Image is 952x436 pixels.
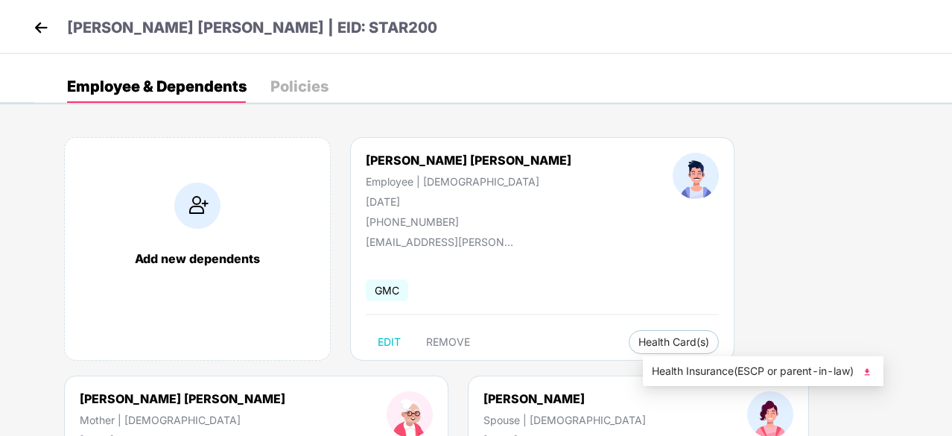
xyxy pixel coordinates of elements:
[366,279,408,301] span: GMC
[366,330,413,354] button: EDIT
[638,338,709,346] span: Health Card(s)
[80,391,285,406] div: [PERSON_NAME] [PERSON_NAME]
[80,414,285,426] div: Mother | [DEMOGRAPHIC_DATA]
[67,16,437,40] p: [PERSON_NAME] [PERSON_NAME] | EID: STAR200
[67,79,247,94] div: Employee & Dependents
[673,153,719,199] img: profileImage
[366,195,571,208] div: [DATE]
[629,330,719,354] button: Health Card(s)
[426,336,470,348] span: REMOVE
[270,79,329,94] div: Policies
[366,153,571,168] div: [PERSON_NAME] [PERSON_NAME]
[366,175,571,188] div: Employee | [DEMOGRAPHIC_DATA]
[483,414,646,426] div: Spouse | [DEMOGRAPHIC_DATA]
[80,251,315,266] div: Add new dependents
[174,183,220,229] img: addIcon
[378,336,401,348] span: EDIT
[860,364,875,379] img: svg+xml;base64,PHN2ZyB4bWxucz0iaHR0cDovL3d3dy53My5vcmcvMjAwMC9zdmciIHhtbG5zOnhsaW5rPSJodHRwOi8vd3...
[30,16,52,39] img: back
[483,391,646,406] div: [PERSON_NAME]
[366,215,571,228] div: [PHONE_NUMBER]
[414,330,482,354] button: REMOVE
[366,236,515,248] div: [EMAIL_ADDRESS][PERSON_NAME][DOMAIN_NAME]
[652,363,875,379] span: Health Insurance(ESCP or parent-in-law)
